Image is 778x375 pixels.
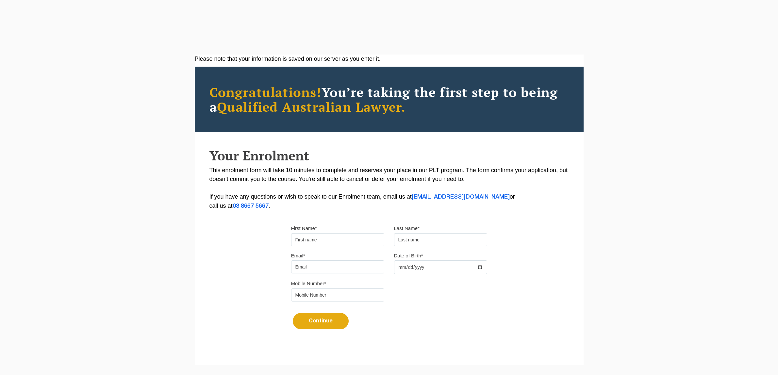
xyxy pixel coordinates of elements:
[291,253,305,259] label: Email*
[394,253,423,259] label: Date of Birth*
[293,313,349,329] button: Continue
[412,194,510,200] a: [EMAIL_ADDRESS][DOMAIN_NAME]
[209,166,569,211] p: This enrolment form will take 10 minutes to complete and reserves your place in our PLT program. ...
[394,225,420,232] label: Last Name*
[291,233,384,246] input: First name
[233,204,269,209] a: 03 8667 5667
[291,225,317,232] label: First Name*
[291,260,384,273] input: Email
[195,55,584,63] div: Please note that your information is saved on our server as you enter it.
[209,85,569,114] h2: You’re taking the first step to being a
[394,233,487,246] input: Last name
[209,148,569,163] h2: Your Enrolment
[291,280,326,287] label: Mobile Number*
[217,98,406,115] span: Qualified Australian Lawyer.
[291,288,384,302] input: Mobile Number
[209,83,322,101] span: Congratulations!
